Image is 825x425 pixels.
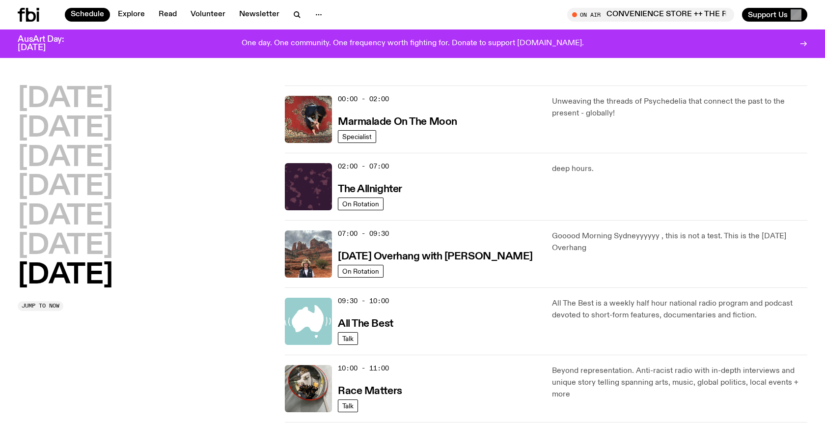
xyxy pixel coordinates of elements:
[338,399,358,412] a: Talk
[18,115,113,142] button: [DATE]
[18,232,113,260] button: [DATE]
[18,173,113,201] button: [DATE]
[338,182,402,195] a: The Allnighter
[242,39,584,48] p: One day. One community. One frequency worth fighting for. Donate to support [DOMAIN_NAME].
[552,96,807,119] p: Unweaving the threads of Psychedelia that connect the past to the present - globally!
[338,317,393,329] a: All The Best
[342,335,354,342] span: Talk
[338,229,389,238] span: 07:00 - 09:30
[552,163,807,175] p: deep hours.
[338,296,389,306] span: 09:30 - 10:00
[342,402,354,409] span: Talk
[185,8,231,22] a: Volunteer
[567,8,734,22] button: On AirCONVENIENCE STORE ++ THE RIONS x [DATE] Arvos
[338,198,384,210] a: On Rotation
[338,332,358,345] a: Talk
[18,301,63,311] button: Jump to now
[338,364,389,373] span: 10:00 - 11:00
[338,130,376,143] a: Specialist
[18,144,113,172] button: [DATE]
[285,365,332,412] img: A photo of the Race Matters team taken in a rear view or "blindside" mirror. A bunch of people of...
[18,35,81,52] h3: AusArt Day: [DATE]
[338,250,533,262] a: [DATE] Overhang with [PERSON_NAME]
[338,94,389,104] span: 00:00 - 02:00
[285,96,332,143] img: Tommy - Persian Rug
[338,184,402,195] h3: The Allnighter
[18,203,113,230] button: [DATE]
[338,252,533,262] h3: [DATE] Overhang with [PERSON_NAME]
[153,8,183,22] a: Read
[338,117,457,127] h3: Marmalade On The Moon
[342,200,379,207] span: On Rotation
[552,298,807,321] p: All The Best is a weekly half hour national radio program and podcast devoted to short-form featu...
[742,8,807,22] button: Support Us
[18,85,113,113] button: [DATE]
[552,365,807,400] p: Beyond representation. Anti-racist radio with in-depth interviews and unique story telling spanni...
[552,230,807,254] p: Gooood Morning Sydneyyyyyy , this is not a test. This is the [DATE] Overhang
[748,10,788,19] span: Support Us
[338,319,393,329] h3: All The Best
[338,384,402,397] a: Race Matters
[342,133,372,140] span: Specialist
[338,265,384,278] a: On Rotation
[338,115,457,127] a: Marmalade On The Moon
[338,386,402,397] h3: Race Matters
[338,162,389,171] span: 02:00 - 07:00
[18,262,113,289] button: [DATE]
[112,8,151,22] a: Explore
[22,303,59,309] span: Jump to now
[65,8,110,22] a: Schedule
[233,8,285,22] a: Newsletter
[342,267,379,275] span: On Rotation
